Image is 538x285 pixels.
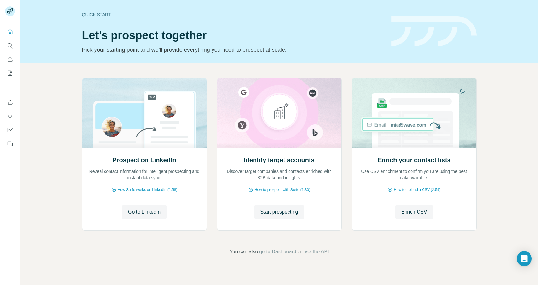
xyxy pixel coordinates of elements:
[358,168,470,181] p: Use CSV enrichment to confirm you are using the best data available.
[5,40,15,51] button: Search
[395,205,433,219] button: Enrich CSV
[259,248,296,256] button: go to Dashboard
[5,138,15,149] button: Feedback
[122,205,167,219] button: Go to LinkedIn
[303,248,329,256] button: use the API
[5,111,15,122] button: Use Surfe API
[118,187,177,193] span: How Surfe works on LinkedIn (1:58)
[128,208,161,216] span: Go to LinkedIn
[517,251,532,266] div: Open Intercom Messenger
[5,26,15,38] button: Quick start
[401,208,427,216] span: Enrich CSV
[5,97,15,108] button: Use Surfe on LinkedIn
[112,156,176,164] h2: Prospect on LinkedIn
[298,248,302,256] span: or
[352,78,477,148] img: Enrich your contact lists
[244,156,315,164] h2: Identify target accounts
[82,78,207,148] img: Prospect on LinkedIn
[254,205,305,219] button: Start prospecting
[217,78,342,148] img: Identify target accounts
[394,187,440,193] span: How to upload a CSV (2:59)
[260,208,298,216] span: Start prospecting
[5,54,15,65] button: Enrich CSV
[89,168,200,181] p: Reveal contact information for intelligent prospecting and instant data sync.
[254,187,310,193] span: How to prospect with Surfe (1:30)
[5,124,15,136] button: Dashboard
[223,168,335,181] p: Discover target companies and contacts enriched with B2B data and insights.
[391,16,477,47] img: banner
[377,156,450,164] h2: Enrich your contact lists
[229,248,258,256] span: You can also
[5,68,15,79] button: My lists
[82,45,384,54] p: Pick your starting point and we’ll provide everything you need to prospect at scale.
[82,29,384,42] h1: Let’s prospect together
[82,12,384,18] div: Quick start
